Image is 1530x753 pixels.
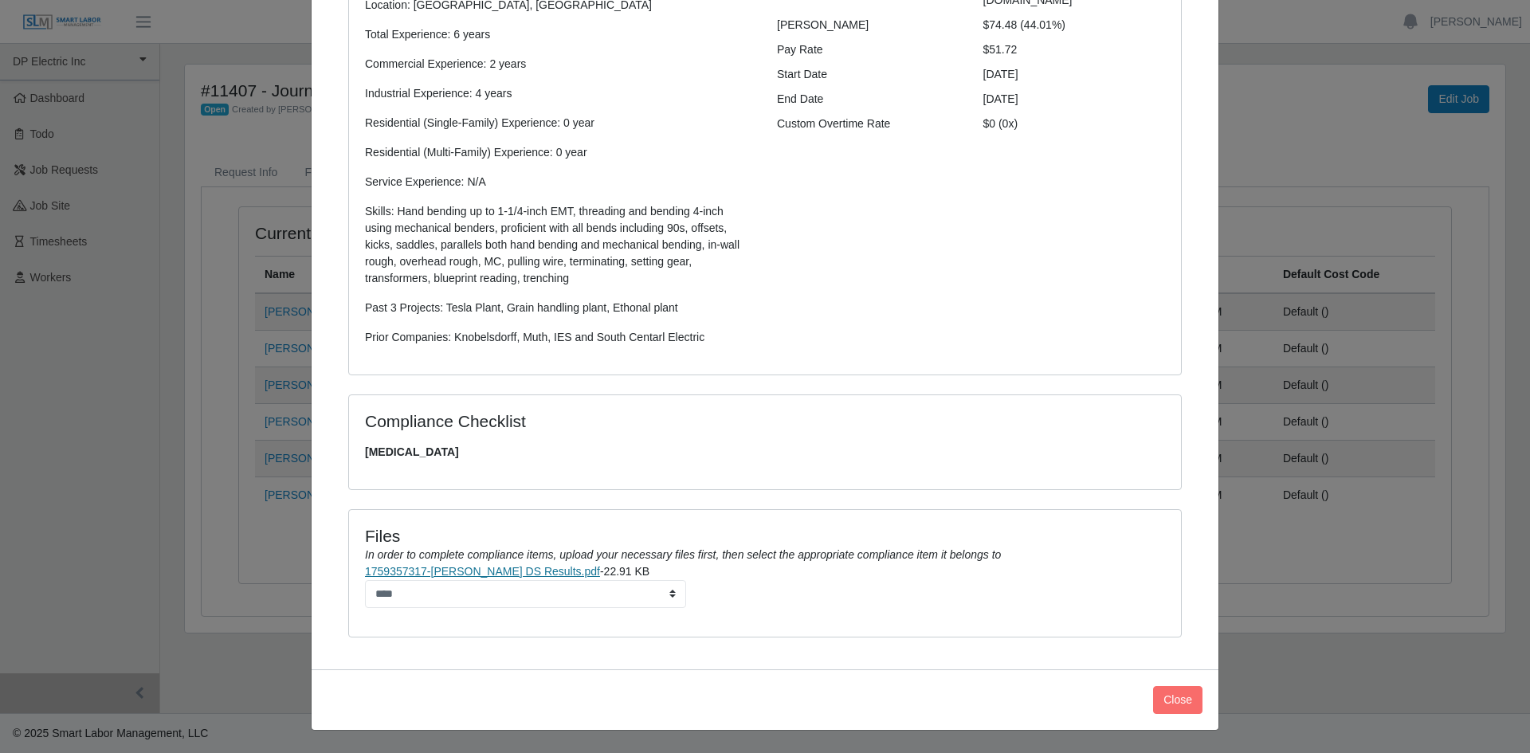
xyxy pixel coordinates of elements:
[365,411,890,431] h4: Compliance Checklist
[365,115,753,131] p: Residential (Single-Family) Experience: 0 year
[365,444,1165,461] span: [MEDICAL_DATA]
[1153,686,1202,714] button: Close
[365,329,753,346] p: Prior Companies: Knobelsdorff, Muth, IES and South Centarl Electric
[971,66,1178,83] div: [DATE]
[365,300,753,316] p: Past 3 Projects: Tesla Plant, Grain handling plant, Ethonal plant
[365,174,753,190] p: Service Experience: N/A
[365,526,1165,546] h4: Files
[604,565,650,578] span: 22.91 KB
[365,85,753,102] p: Industrial Experience: 4 years
[765,116,971,132] div: Custom Overtime Rate
[765,91,971,108] div: End Date
[365,565,600,578] a: 1759357317-[PERSON_NAME] DS Results.pdf
[365,548,1001,561] i: In order to complete compliance items, upload your necessary files first, then select the appropr...
[365,144,753,161] p: Residential (Multi-Family) Experience: 0 year
[765,66,971,83] div: Start Date
[983,117,1018,130] span: $0 (0x)
[971,41,1178,58] div: $51.72
[365,56,753,73] p: Commercial Experience: 2 years
[765,41,971,58] div: Pay Rate
[365,563,1165,608] li: -
[365,203,753,287] p: Skills: Hand bending up to 1-1/4-inch EMT, threading and bending 4-inch using mechanical benders,...
[983,92,1018,105] span: [DATE]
